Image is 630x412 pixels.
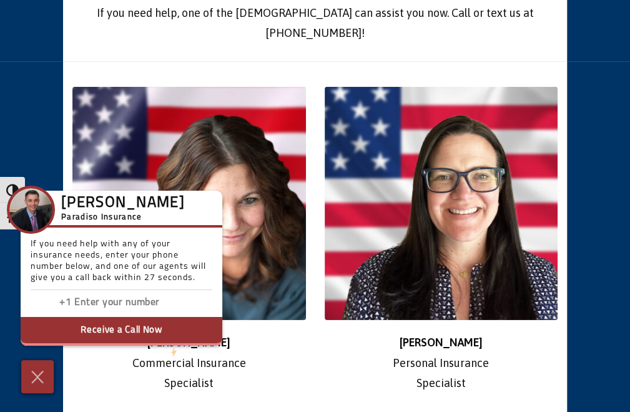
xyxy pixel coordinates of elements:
[37,294,74,312] input: Enter country code
[61,198,185,209] h3: [PERSON_NAME]
[153,348,222,356] a: We'rePowered by iconbyResponseiQ
[21,317,222,346] button: Receive a Call Now
[9,188,52,231] img: Company Icon
[74,294,199,312] input: Enter phone number
[72,3,558,44] p: If you need help, one of the [DEMOGRAPHIC_DATA] can assist you now. Call or text us at [PHONE_NUM...
[171,347,177,357] img: Powered by icon
[28,367,47,387] img: Cross icon
[325,333,558,393] p: Personal Insurance Specialist
[72,87,306,321] img: Stephanie_500x500
[325,87,558,321] img: Jennifer-500x500
[400,336,483,349] strong: [PERSON_NAME]
[61,211,185,224] h5: Paradiso Insurance
[31,239,212,290] p: If you need help with any of your insurance needs, enter your phone number below, and one of our ...
[153,348,185,356] span: We're by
